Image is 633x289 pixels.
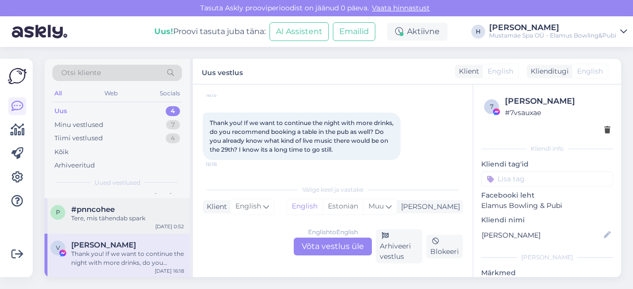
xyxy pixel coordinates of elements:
[166,106,180,116] div: 4
[490,103,494,110] span: 7
[270,22,329,41] button: AI Assistent
[210,119,395,153] span: Thank you! If we want to continue the night with more drinks, do you recommend booking a table in...
[482,230,602,241] input: Lisa nimi
[481,201,613,211] p: Elamus Bowling & Pubi
[71,214,184,223] div: Tere, mis tähendab spark
[61,68,101,78] span: Otsi kliente
[54,106,67,116] div: Uus
[368,202,384,210] span: Muu
[54,133,103,143] div: Tiimi vestlused
[54,120,103,130] div: Minu vestlused
[481,159,613,169] p: Kliendi tag'id
[287,199,322,214] div: English
[206,91,243,99] span: 16:15
[166,120,180,130] div: 7
[56,244,60,251] span: V
[505,95,610,107] div: [PERSON_NAME]
[235,201,261,212] span: English
[294,238,372,255] div: Võta vestlus üle
[489,24,627,40] a: [PERSON_NAME]Mustamäe Spa OÜ - Elamus Bowling&Pubi
[455,66,479,77] div: Klient
[481,171,613,186] input: Lisa tag
[203,185,463,194] div: Valige keel ja vastake
[387,23,448,41] div: Aktiivne
[166,133,180,143] div: 4
[94,178,140,187] span: Uued vestlused
[376,229,422,263] div: Arhiveeri vestlus
[369,3,433,12] a: Vaata hinnastust
[322,199,363,214] div: Estonian
[206,161,243,168] span: 16:18
[54,161,95,170] div: Arhiveeritud
[102,87,120,100] div: Web
[489,24,616,32] div: [PERSON_NAME]
[426,235,463,258] div: Blokeeri
[481,253,613,262] div: [PERSON_NAME]
[481,268,613,278] p: Märkmed
[155,267,184,275] div: [DATE] 16:18
[52,87,64,100] div: All
[158,87,182,100] div: Socials
[308,228,358,237] div: English to English
[71,205,115,214] span: #pnncohee
[154,27,173,36] b: Uus!
[154,26,266,38] div: Proovi tasuta juba täna:
[71,249,184,267] div: Thank you! If we want to continue the night with more drinks, do you recommend booking a table in...
[333,22,375,41] button: Emailid
[202,65,243,78] label: Uus vestlus
[56,208,60,216] span: p
[481,190,613,201] p: Facebooki leht
[8,67,27,85] img: Askly Logo
[71,241,136,249] span: Vica Katona
[527,66,569,77] div: Klienditugi
[397,202,460,212] div: [PERSON_NAME]
[54,147,69,157] div: Kõik
[488,66,513,77] span: English
[505,107,610,118] div: # 7vsauxae
[203,202,227,212] div: Klient
[481,215,613,225] p: Kliendi nimi
[489,32,616,40] div: Mustamäe Spa OÜ - Elamus Bowling&Pubi
[577,66,603,77] span: English
[471,25,485,39] div: H
[481,144,613,153] div: Kliendi info
[155,223,184,230] div: [DATE] 0:52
